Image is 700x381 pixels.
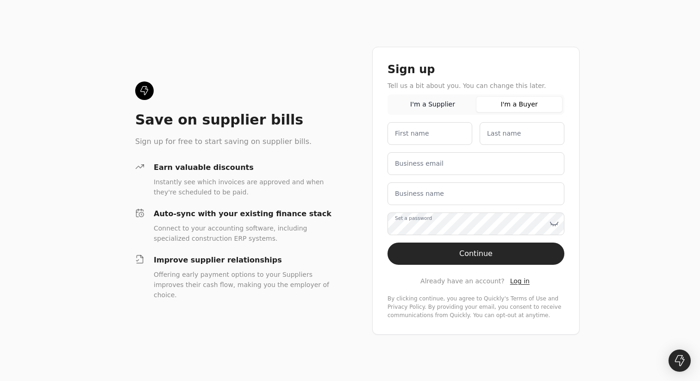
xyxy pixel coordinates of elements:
div: Connect to your accounting software, including specialized construction ERP systems. [154,223,343,244]
button: I'm a Supplier [389,96,476,112]
label: Set a password [395,214,432,222]
div: Offering early payment options to your Suppliers improves their cash flow, making you the employe... [154,269,343,300]
a: privacy-policy [387,304,425,310]
button: Continue [387,243,564,265]
div: By clicking continue, you agree to Quickly's and . By providing your email, you consent to receiv... [387,294,564,319]
div: Tell us a bit about you. You can change this later. [387,81,564,91]
label: Last name [487,129,521,138]
a: Log in [510,276,530,286]
button: I'm a Buyer [476,96,562,112]
div: Improve supplier relationships [154,255,343,266]
div: Save on supplier bills [135,111,343,129]
span: Log in [510,277,530,285]
div: Open Intercom Messenger [669,350,691,372]
div: Auto-sync with your existing finance stack [154,208,343,219]
div: Sign up [387,62,564,77]
a: terms-of-service [511,295,546,302]
label: Business email [395,159,444,169]
label: First name [395,129,429,138]
button: Log in [508,276,531,287]
label: Business name [395,189,444,199]
div: Sign up for free to start saving on supplier bills. [135,136,343,147]
span: Already have an account? [420,276,505,286]
div: Earn valuable discounts [154,162,343,173]
div: Instantly see which invoices are approved and when they're scheduled to be paid. [154,177,343,197]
